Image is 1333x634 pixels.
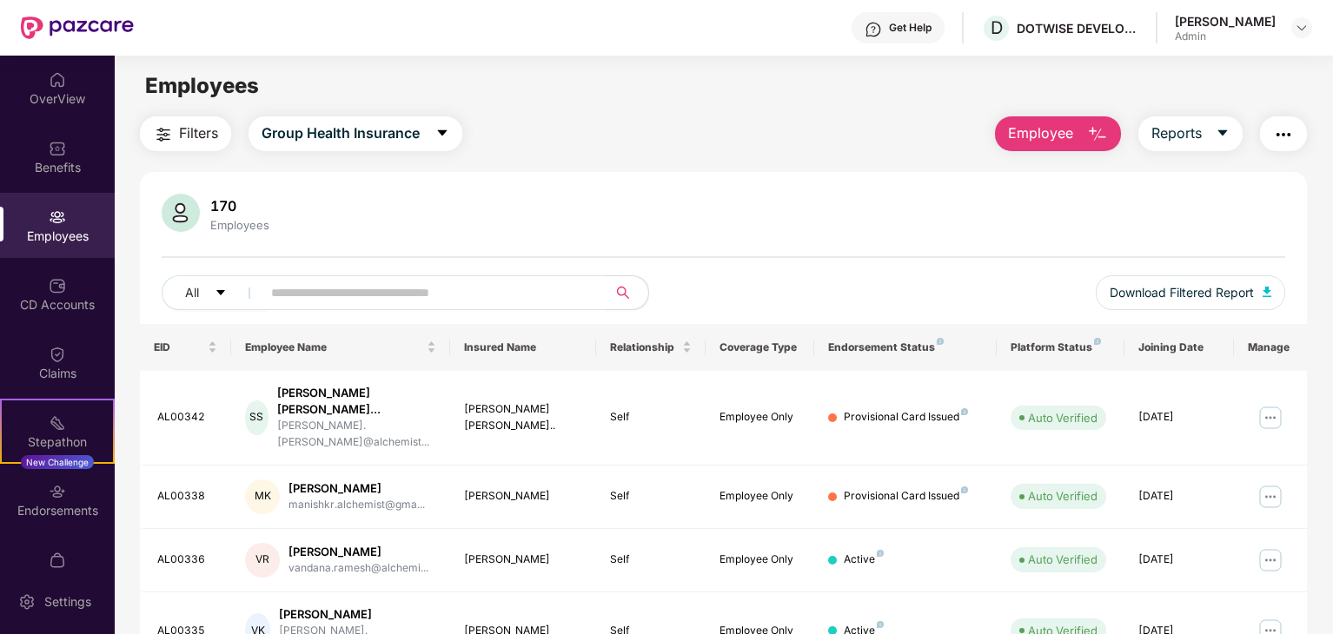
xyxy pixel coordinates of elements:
[1257,483,1284,511] img: manageButton
[610,409,692,426] div: Self
[140,116,231,151] button: Filters
[231,324,450,371] th: Employee Name
[49,71,66,89] img: svg+xml;base64,PHN2ZyBpZD0iSG9tZSIgeG1sbnM9Imh0dHA6Ly93d3cudzMub3JnLzIwMDAvc3ZnIiB3aWR0aD0iMjAiIG...
[1124,324,1234,371] th: Joining Date
[606,286,640,300] span: search
[1138,116,1243,151] button: Reportscaret-down
[1008,122,1073,144] span: Employee
[889,21,932,35] div: Get Help
[706,324,815,371] th: Coverage Type
[207,218,273,232] div: Employees
[1011,340,1111,354] div: Platform Status
[179,122,218,144] span: Filters
[1017,20,1138,36] div: DOTWISE DEVELOPMENT AND CREATIVE PRIVATE LIMITED
[21,455,94,469] div: New Challenge
[464,551,582,568] div: [PERSON_NAME]
[18,593,36,611] img: svg+xml;base64,PHN2ZyBpZD0iU2V0dGluZy0yMHgyMCIgeG1sbnM9Imh0dHA6Ly93d3cudzMub3JnLzIwMDAvc3ZnIiB3aW...
[937,338,944,345] img: svg+xml;base64,PHN2ZyB4bWxucz0iaHR0cDovL3d3dy53My5vcmcvMjAwMC9zdmciIHdpZHRoPSI4IiBoZWlnaHQ9IjgiIH...
[610,551,692,568] div: Self
[1028,551,1098,568] div: Auto Verified
[1257,404,1284,432] img: manageButton
[1138,551,1220,568] div: [DATE]
[1216,126,1230,142] span: caret-down
[828,340,983,354] div: Endorsement Status
[610,488,692,505] div: Self
[596,324,706,371] th: Relationship
[1295,21,1309,35] img: svg+xml;base64,PHN2ZyBpZD0iRHJvcGRvd24tMzJ4MzIiIHhtbG5zPSJodHRwOi8vd3d3LnczLm9yZy8yMDAwL3N2ZyIgd2...
[1028,487,1098,505] div: Auto Verified
[1096,275,1285,310] button: Download Filtered Report
[49,277,66,294] img: svg+xml;base64,PHN2ZyBpZD0iQ0RfQWNjb3VudHMiIGRhdGEtbmFtZT0iQ0QgQWNjb3VudHMiIHhtbG5zPSJodHRwOi8vd3...
[844,551,884,568] div: Active
[961,408,968,415] img: svg+xml;base64,PHN2ZyB4bWxucz0iaHR0cDovL3d3dy53My5vcmcvMjAwMC9zdmciIHdpZHRoPSI4IiBoZWlnaHQ9IjgiIH...
[1087,124,1108,145] img: svg+xml;base64,PHN2ZyB4bWxucz0iaHR0cDovL3d3dy53My5vcmcvMjAwMC9zdmciIHhtbG5zOnhsaW5rPSJodHRwOi8vd3...
[245,479,280,514] div: MK
[245,400,268,435] div: SS
[877,621,884,628] img: svg+xml;base64,PHN2ZyB4bWxucz0iaHR0cDovL3d3dy53My5vcmcvMjAwMC9zdmciIHdpZHRoPSI4IiBoZWlnaHQ9IjgiIH...
[288,497,425,513] div: manishkr.alchemist@gma...
[288,560,428,577] div: vandana.ramesh@alchemi...
[245,543,280,578] div: VR
[435,126,449,142] span: caret-down
[1263,287,1271,297] img: svg+xml;base64,PHN2ZyB4bWxucz0iaHR0cDovL3d3dy53My5vcmcvMjAwMC9zdmciIHhtbG5zOnhsaW5rPSJodHRwOi8vd3...
[157,488,217,505] div: AL00338
[288,480,425,497] div: [PERSON_NAME]
[49,346,66,363] img: svg+xml;base64,PHN2ZyBpZD0iQ2xhaW0iIHhtbG5zPSJodHRwOi8vd3d3LnczLm9yZy8yMDAwL3N2ZyIgd2lkdGg9IjIwIi...
[249,116,462,151] button: Group Health Insurancecaret-down
[1094,338,1101,345] img: svg+xml;base64,PHN2ZyB4bWxucz0iaHR0cDovL3d3dy53My5vcmcvMjAwMC9zdmciIHdpZHRoPSI4IiBoZWlnaHQ9IjgiIH...
[1175,30,1276,43] div: Admin
[21,17,134,39] img: New Pazcare Logo
[995,116,1121,151] button: Employee
[1175,13,1276,30] div: [PERSON_NAME]
[245,340,423,354] span: Employee Name
[991,17,1003,38] span: D
[844,409,968,426] div: Provisional Card Issued
[215,287,227,300] span: caret-down
[450,324,596,371] th: Insured Name
[1151,122,1202,144] span: Reports
[2,433,113,451] div: Stepathon
[153,124,174,145] img: svg+xml;base64,PHN2ZyB4bWxucz0iaHR0cDovL3d3dy53My5vcmcvMjAwMC9zdmciIHdpZHRoPSIyNCIgaGVpZ2h0PSIyNC...
[49,140,66,157] img: svg+xml;base64,PHN2ZyBpZD0iQmVuZWZpdHMiIHhtbG5zPSJodHRwOi8vd3d3LnczLm9yZy8yMDAwL3N2ZyIgd2lkdGg9Ij...
[1138,488,1220,505] div: [DATE]
[720,409,801,426] div: Employee Only
[961,486,968,493] img: svg+xml;base64,PHN2ZyB4bWxucz0iaHR0cDovL3d3dy53My5vcmcvMjAwMC9zdmciIHdpZHRoPSI4IiBoZWlnaHQ9IjgiIH...
[49,483,66,500] img: svg+xml;base64,PHN2ZyBpZD0iRW5kb3JzZW1lbnRzIiB4bWxucz0iaHR0cDovL3d3dy53My5vcmcvMjAwMC9zdmciIHdpZH...
[207,197,273,215] div: 170
[844,488,968,505] div: Provisional Card Issued
[154,340,204,354] span: EID
[279,606,435,623] div: [PERSON_NAME]
[162,275,268,310] button: Allcaret-down
[277,385,436,418] div: [PERSON_NAME] [PERSON_NAME]...
[720,488,801,505] div: Employee Only
[1028,409,1098,426] div: Auto Verified
[145,73,259,98] span: Employees
[140,324,231,371] th: EID
[464,401,582,434] div: [PERSON_NAME] [PERSON_NAME]..
[865,21,882,38] img: svg+xml;base64,PHN2ZyBpZD0iSGVscC0zMngzMiIgeG1sbnM9Imh0dHA6Ly93d3cudzMub3JnLzIwMDAvc3ZnIiB3aWR0aD...
[39,593,96,611] div: Settings
[877,550,884,557] img: svg+xml;base64,PHN2ZyB4bWxucz0iaHR0cDovL3d3dy53My5vcmcvMjAwMC9zdmciIHdpZHRoPSI4IiBoZWlnaHQ9IjgiIH...
[277,418,436,451] div: [PERSON_NAME].[PERSON_NAME]@alchemist...
[157,551,217,568] div: AL00336
[49,414,66,432] img: svg+xml;base64,PHN2ZyB4bWxucz0iaHR0cDovL3d3dy53My5vcmcvMjAwMC9zdmciIHdpZHRoPSIyMSIgaGVpZ2h0PSIyMC...
[1138,409,1220,426] div: [DATE]
[185,283,199,302] span: All
[1234,324,1307,371] th: Manage
[1110,283,1254,302] span: Download Filtered Report
[162,194,200,232] img: svg+xml;base64,PHN2ZyB4bWxucz0iaHR0cDovL3d3dy53My5vcmcvMjAwMC9zdmciIHhtbG5zOnhsaW5rPSJodHRwOi8vd3...
[49,551,66,569] img: svg+xml;base64,PHN2ZyBpZD0iTXlfT3JkZXJzIiBkYXRhLW5hbWU9Ik15IE9yZGVycyIgeG1sbnM9Imh0dHA6Ly93d3cudz...
[610,340,679,354] span: Relationship
[720,551,801,568] div: Employee Only
[606,275,649,310] button: search
[1257,546,1284,574] img: manageButton
[288,544,428,560] div: [PERSON_NAME]
[49,208,66,226] img: svg+xml;base64,PHN2ZyBpZD0iRW1wbG95ZWVzIiB4bWxucz0iaHR0cDovL3d3dy53My5vcmcvMjAwMC9zdmciIHdpZHRoPS...
[157,409,217,426] div: AL00342
[464,488,582,505] div: [PERSON_NAME]
[1273,124,1294,145] img: svg+xml;base64,PHN2ZyB4bWxucz0iaHR0cDovL3d3dy53My5vcmcvMjAwMC9zdmciIHdpZHRoPSIyNCIgaGVpZ2h0PSIyNC...
[262,122,420,144] span: Group Health Insurance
